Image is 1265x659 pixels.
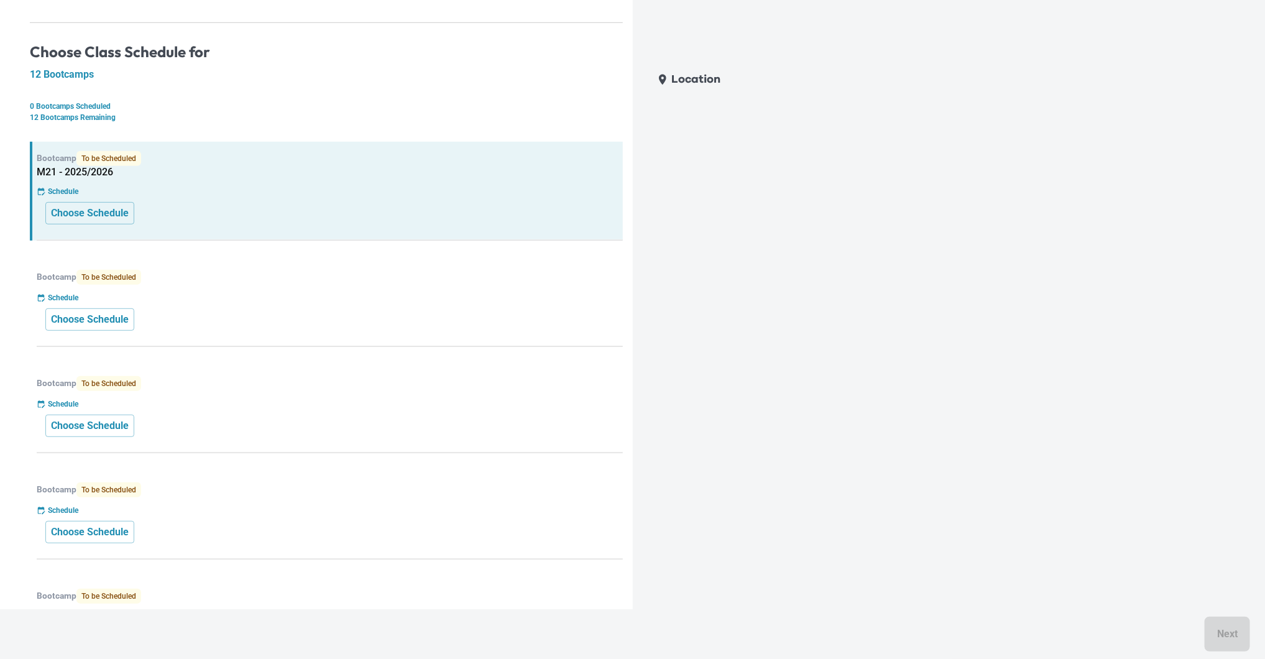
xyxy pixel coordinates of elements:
[30,101,623,112] p: 0 Bootcamps Scheduled
[76,270,141,285] span: To be Scheduled
[48,505,78,516] p: Schedule
[76,482,141,497] span: To be Scheduled
[51,312,129,327] p: Choose Schedule
[37,166,623,178] h5: M21 - 2025/2026
[48,399,78,410] p: Schedule
[37,270,623,285] p: Bootcamp
[51,418,129,433] p: Choose Schedule
[45,308,134,331] button: Choose Schedule
[45,521,134,543] button: Choose Schedule
[37,589,623,604] p: Bootcamp
[30,112,623,123] p: 12 Bootcamps Remaining
[45,202,134,224] button: Choose Schedule
[51,525,129,540] p: Choose Schedule
[76,376,141,391] span: To be Scheduled
[37,151,623,166] p: Bootcamp
[48,186,78,197] p: Schedule
[76,151,141,166] span: To be Scheduled
[37,482,623,497] p: Bootcamp
[30,68,623,81] h5: 12 Bootcamps
[51,206,129,221] p: Choose Schedule
[30,43,623,62] h4: Choose Class Schedule for
[76,589,141,604] span: To be Scheduled
[45,415,134,437] button: Choose Schedule
[48,292,78,303] p: Schedule
[671,71,720,88] p: Location
[37,376,623,391] p: Bootcamp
